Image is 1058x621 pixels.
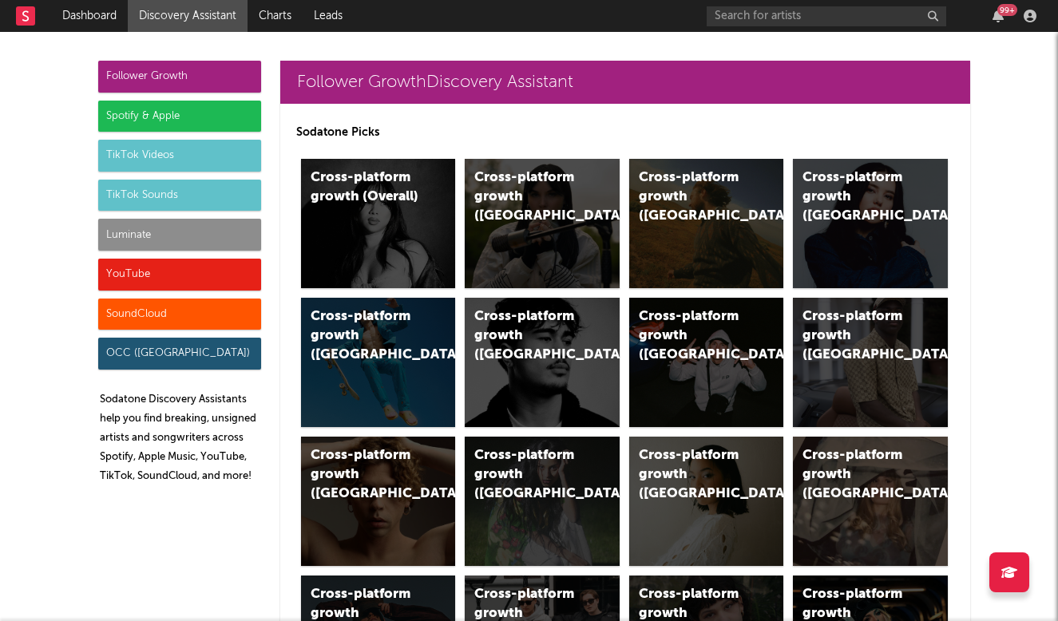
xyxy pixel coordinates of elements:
[802,307,911,365] div: Cross-platform growth ([GEOGRAPHIC_DATA])
[793,437,948,566] a: Cross-platform growth ([GEOGRAPHIC_DATA])
[997,4,1017,16] div: 99 +
[98,101,261,133] div: Spotify & Apple
[98,140,261,172] div: TikTok Videos
[639,446,747,504] div: Cross-platform growth ([GEOGRAPHIC_DATA])
[98,61,261,93] div: Follower Growth
[100,390,261,486] p: Sodatone Discovery Assistants help you find breaking, unsigned artists and songwriters across Spo...
[280,61,970,104] a: Follower GrowthDiscovery Assistant
[98,299,261,330] div: SoundCloud
[474,446,583,504] div: Cross-platform growth ([GEOGRAPHIC_DATA])
[465,437,620,566] a: Cross-platform growth ([GEOGRAPHIC_DATA])
[793,298,948,427] a: Cross-platform growth ([GEOGRAPHIC_DATA])
[629,159,784,288] a: Cross-platform growth ([GEOGRAPHIC_DATA])
[802,446,911,504] div: Cross-platform growth ([GEOGRAPHIC_DATA])
[465,298,620,427] a: Cross-platform growth ([GEOGRAPHIC_DATA])
[639,168,747,226] div: Cross-platform growth ([GEOGRAPHIC_DATA])
[793,159,948,288] a: Cross-platform growth ([GEOGRAPHIC_DATA])
[301,159,456,288] a: Cross-platform growth (Overall)
[629,437,784,566] a: Cross-platform growth ([GEOGRAPHIC_DATA])
[465,159,620,288] a: Cross-platform growth ([GEOGRAPHIC_DATA])
[802,168,911,226] div: Cross-platform growth ([GEOGRAPHIC_DATA])
[98,338,261,370] div: OCC ([GEOGRAPHIC_DATA])
[98,259,261,291] div: YouTube
[311,168,419,207] div: Cross-platform growth (Overall)
[474,168,583,226] div: Cross-platform growth ([GEOGRAPHIC_DATA])
[707,6,946,26] input: Search for artists
[993,10,1004,22] button: 99+
[98,219,261,251] div: Luminate
[301,298,456,427] a: Cross-platform growth ([GEOGRAPHIC_DATA])
[301,437,456,566] a: Cross-platform growth ([GEOGRAPHIC_DATA])
[629,298,784,427] a: Cross-platform growth ([GEOGRAPHIC_DATA]/GSA)
[639,307,747,365] div: Cross-platform growth ([GEOGRAPHIC_DATA]/GSA)
[296,123,954,142] p: Sodatone Picks
[474,307,583,365] div: Cross-platform growth ([GEOGRAPHIC_DATA])
[311,307,419,365] div: Cross-platform growth ([GEOGRAPHIC_DATA])
[311,446,419,504] div: Cross-platform growth ([GEOGRAPHIC_DATA])
[98,180,261,212] div: TikTok Sounds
